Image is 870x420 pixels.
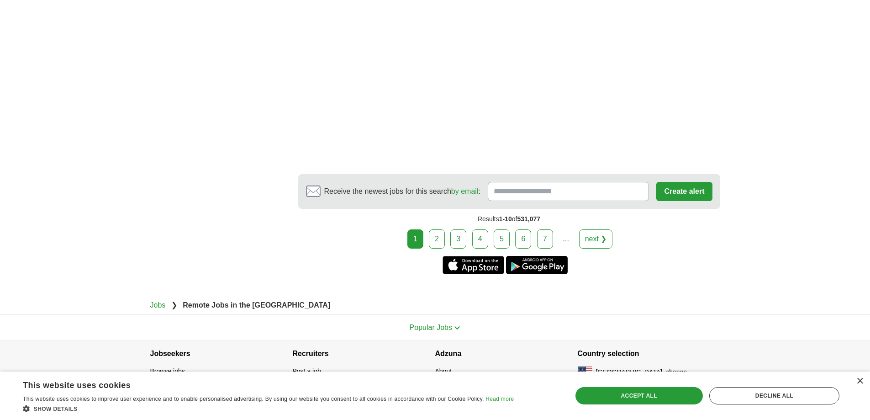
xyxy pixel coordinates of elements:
a: by email [451,187,479,195]
img: US flag [578,367,592,377]
a: Get the Android app [506,256,568,274]
div: ... [557,230,575,248]
span: 531,077 [517,215,540,223]
button: Create alert [656,182,712,201]
h4: Country selection [578,341,720,367]
div: Results of [298,209,720,229]
button: change [666,367,687,377]
a: 5 [494,229,510,249]
span: This website uses cookies to improve user experience and to enable personalised advertising. By u... [23,396,484,402]
a: 3 [450,229,466,249]
a: 6 [515,229,531,249]
a: Read more, opens a new window [485,396,514,402]
a: 2 [429,229,445,249]
a: 4 [472,229,488,249]
span: Receive the newest jobs for this search : [324,186,480,197]
span: 1-10 [499,215,512,223]
a: Jobs [150,301,166,309]
img: toggle icon [454,326,460,330]
div: Accept all [575,387,703,404]
a: Get the iPhone app [443,256,504,274]
div: Decline all [709,387,839,404]
div: Show details [23,404,514,413]
a: About [435,367,452,375]
a: next ❯ [579,229,613,249]
span: ❯ [171,301,177,309]
a: Post a job [293,367,321,375]
span: Show details [34,406,78,412]
a: Browse jobs [150,367,185,375]
div: This website uses cookies [23,377,491,391]
span: Popular Jobs [410,324,452,331]
div: Close [856,378,863,385]
span: [GEOGRAPHIC_DATA] [596,367,663,377]
a: 7 [537,229,553,249]
div: 1 [407,229,423,249]
strong: Remote Jobs in the [GEOGRAPHIC_DATA] [183,301,330,309]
